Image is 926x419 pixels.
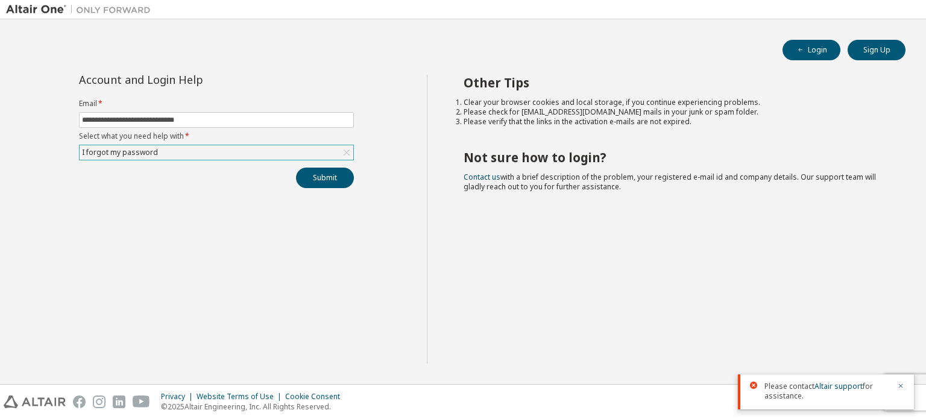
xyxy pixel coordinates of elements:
div: Privacy [161,392,197,402]
div: I forgot my password [80,146,160,159]
button: Submit [296,168,354,188]
img: Altair One [6,4,157,16]
img: facebook.svg [73,395,86,408]
img: altair_logo.svg [4,395,66,408]
li: Clear your browser cookies and local storage, if you continue experiencing problems. [464,98,884,107]
div: I forgot my password [80,145,353,160]
li: Please check for [EMAIL_ADDRESS][DOMAIN_NAME] mails in your junk or spam folder. [464,107,884,117]
a: Contact us [464,172,500,182]
img: instagram.svg [93,395,106,408]
h2: Not sure how to login? [464,150,884,165]
button: Sign Up [848,40,906,60]
span: with a brief description of the problem, your registered e-mail id and company details. Our suppo... [464,172,876,192]
label: Select what you need help with [79,131,354,141]
li: Please verify that the links in the activation e-mails are not expired. [464,117,884,127]
div: Cookie Consent [285,392,347,402]
img: linkedin.svg [113,395,125,408]
label: Email [79,99,354,109]
div: Website Terms of Use [197,392,285,402]
a: Altair support [814,381,863,391]
img: youtube.svg [133,395,150,408]
h2: Other Tips [464,75,884,90]
span: Please contact for assistance. [764,382,890,401]
div: Account and Login Help [79,75,299,84]
p: © 2025 Altair Engineering, Inc. All Rights Reserved. [161,402,347,412]
button: Login [783,40,840,60]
